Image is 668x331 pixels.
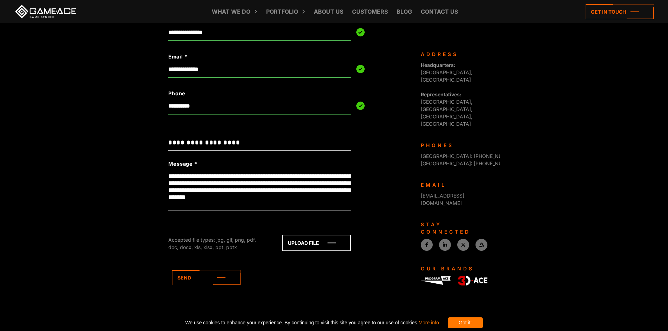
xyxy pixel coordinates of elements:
a: [EMAIL_ADDRESS][DOMAIN_NAME] [421,193,464,206]
span: [GEOGRAPHIC_DATA], [GEOGRAPHIC_DATA] [421,62,472,83]
label: Phone [168,90,314,97]
div: Accepted file types: jpg, gif, png, pdf, doc, docx, xls, xlsx, ppt, pptx [168,236,266,251]
img: 3D-Ace [458,276,487,285]
a: Upload file [282,235,351,251]
strong: Headquarters: [421,62,456,68]
span: [GEOGRAPHIC_DATA]: [PHONE_NUMBER] [421,160,518,166]
div: Stay connected [421,221,494,235]
strong: Representatives: [421,91,461,97]
span: [GEOGRAPHIC_DATA], [GEOGRAPHIC_DATA], [GEOGRAPHIC_DATA], [GEOGRAPHIC_DATA] [421,91,472,127]
a: More info [418,320,439,325]
span: We use cookies to enhance your experience. By continuing to visit this site you agree to our use ... [185,317,439,328]
div: Our Brands [421,265,494,272]
div: Phones [421,142,494,149]
span: [GEOGRAPHIC_DATA]: [PHONE_NUMBER] [421,153,518,159]
a: Get in touch [586,4,654,19]
a: Send [172,270,241,285]
img: Program-Ace [421,276,451,284]
div: Email [421,181,494,188]
label: Message * [168,160,197,168]
label: Email * [168,53,314,61]
div: Address [421,50,494,58]
div: Got it! [448,317,483,328]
